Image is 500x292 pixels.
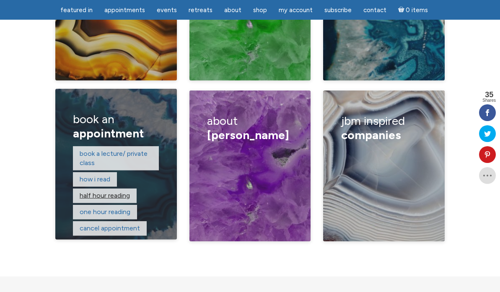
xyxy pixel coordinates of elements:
span: appointment [73,126,144,140]
h3: about [207,108,293,148]
h3: book an [73,106,159,146]
h3: jbm inspired [341,108,427,148]
a: My Account [274,2,318,18]
a: How I read [80,175,110,183]
a: Book a lecture/ private class [80,149,148,166]
a: About [219,2,246,18]
span: Companies [341,128,401,142]
a: One hour reading [80,208,130,216]
a: Retreats [184,2,218,18]
span: [PERSON_NAME] [207,128,289,142]
a: Appointments [99,2,150,18]
a: Events [152,2,182,18]
i: Cart [398,6,406,14]
span: 35 [482,91,496,98]
span: My Account [279,6,313,14]
a: Cancel appointment [80,224,140,232]
span: Retreats [189,6,212,14]
a: Subscribe [319,2,357,18]
a: featured in [55,2,98,18]
span: Contact [363,6,386,14]
span: 0 items [406,7,428,13]
span: About [224,6,241,14]
span: Appointments [104,6,145,14]
a: Contact [358,2,391,18]
span: Shares [482,98,496,103]
a: Shop [248,2,272,18]
span: Subscribe [324,6,352,14]
a: Half hour reading [80,191,130,199]
span: featured in [60,6,93,14]
a: Cart0 items [393,1,433,18]
span: Shop [253,6,267,14]
span: Events [157,6,177,14]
